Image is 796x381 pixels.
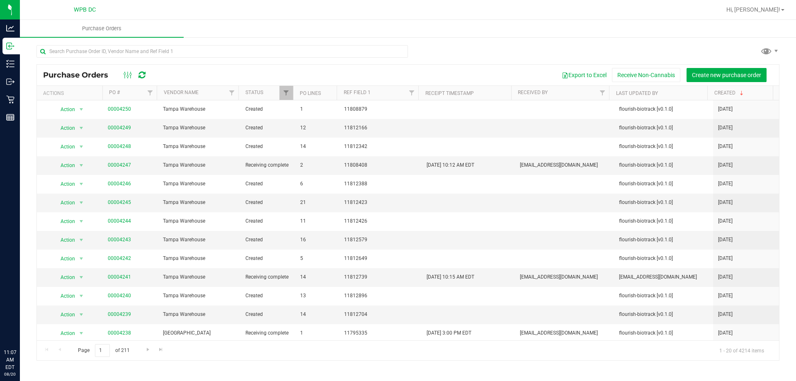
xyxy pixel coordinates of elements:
span: [DATE] [718,292,733,300]
span: 14 [300,311,334,318]
span: select [76,328,86,339]
span: 11812579 [344,236,417,244]
span: Purchase Orders [71,25,133,32]
span: 11812423 [344,199,417,206]
a: Vendor Name [164,90,199,95]
span: Action [53,122,76,134]
span: 5 [300,255,334,262]
span: Tampa Warehouse [163,180,235,188]
a: Go to the last page [155,344,167,355]
a: 00004240 [108,293,131,298]
span: [DATE] [718,105,733,113]
span: Action [53,290,76,302]
span: flourish-biotrack [v0.1.0] [619,124,708,132]
span: WPB DC [74,6,96,13]
span: Tampa Warehouse [163,199,235,206]
a: 00004243 [108,237,131,243]
span: Tampa Warehouse [163,143,235,150]
span: flourish-biotrack [v0.1.0] [619,292,708,300]
span: [DATE] 10:15 AM EDT [427,273,474,281]
a: Go to the next page [142,344,154,355]
span: flourish-biotrack [v0.1.0] [619,161,708,169]
a: Filter [595,86,609,100]
span: 11812388 [344,180,417,188]
span: flourish-biotrack [v0.1.0] [619,255,708,262]
span: [EMAIL_ADDRESS][DOMAIN_NAME] [520,273,609,281]
span: 6 [300,180,334,188]
span: Action [53,253,76,265]
a: Created [714,90,745,96]
a: Receipt Timestamp [425,90,474,96]
button: Export to Excel [556,68,612,82]
inline-svg: Analytics [6,24,15,32]
span: 11812649 [344,255,417,262]
inline-svg: Reports [6,113,15,121]
input: Search Purchase Order ID, Vendor Name and Ref Field 1 [36,45,408,58]
span: 11795335 [344,329,417,337]
span: [DATE] [718,255,733,262]
p: 11:07 AM EDT [4,349,16,371]
a: Purchase Orders [20,20,184,37]
a: PO Lines [300,90,321,96]
span: select [76,178,86,190]
span: [GEOGRAPHIC_DATA] [163,329,235,337]
span: 1 [300,105,334,113]
span: Created [245,292,291,300]
span: Action [53,328,76,339]
span: select [76,234,86,246]
span: 1 - 20 of 4214 items [713,344,771,357]
span: Create new purchase order [692,72,761,78]
span: Action [53,234,76,246]
span: Created [245,143,291,150]
a: 00004244 [108,218,131,224]
span: 12 [300,124,334,132]
span: flourish-biotrack [v0.1.0] [619,236,708,244]
span: 21 [300,199,334,206]
span: select [76,197,86,209]
span: 11812342 [344,143,417,150]
span: Action [53,141,76,153]
span: Created [245,124,291,132]
span: Receiving complete [245,329,291,337]
span: select [76,141,86,153]
div: Actions [43,90,99,96]
span: Created [245,236,291,244]
span: flourish-biotrack [v0.1.0] [619,217,708,225]
span: Action [53,216,76,227]
a: 00004246 [108,181,131,187]
span: flourish-biotrack [v0.1.0] [619,329,708,337]
span: 14 [300,273,334,281]
span: Action [53,160,76,171]
span: Tampa Warehouse [163,255,235,262]
span: 11812704 [344,311,417,318]
a: Filter [225,86,238,100]
span: [DATE] [718,199,733,206]
span: flourish-biotrack [v0.1.0] [619,143,708,150]
span: 11812166 [344,124,417,132]
span: Page of 211 [71,344,136,357]
span: flourish-biotrack [v0.1.0] [619,105,708,113]
span: select [76,104,86,115]
span: [DATE] 10:12 AM EDT [427,161,474,169]
span: [DATE] [718,217,733,225]
span: Tampa Warehouse [163,124,235,132]
span: [DATE] [718,180,733,188]
span: Tampa Warehouse [163,217,235,225]
span: select [76,253,86,265]
span: 14 [300,143,334,150]
a: Filter [405,86,418,100]
span: [DATE] [718,236,733,244]
span: Created [245,311,291,318]
span: 1 [300,329,334,337]
span: 13 [300,292,334,300]
span: [DATE] [718,161,733,169]
a: 00004248 [108,143,131,149]
span: Receiving complete [245,273,291,281]
span: flourish-biotrack [v0.1.0] [619,311,708,318]
input: 1 [95,344,110,357]
span: select [76,272,86,283]
span: select [76,122,86,134]
a: Received By [518,90,548,95]
a: 00004238 [108,330,131,336]
span: flourish-biotrack [v0.1.0] [619,199,708,206]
